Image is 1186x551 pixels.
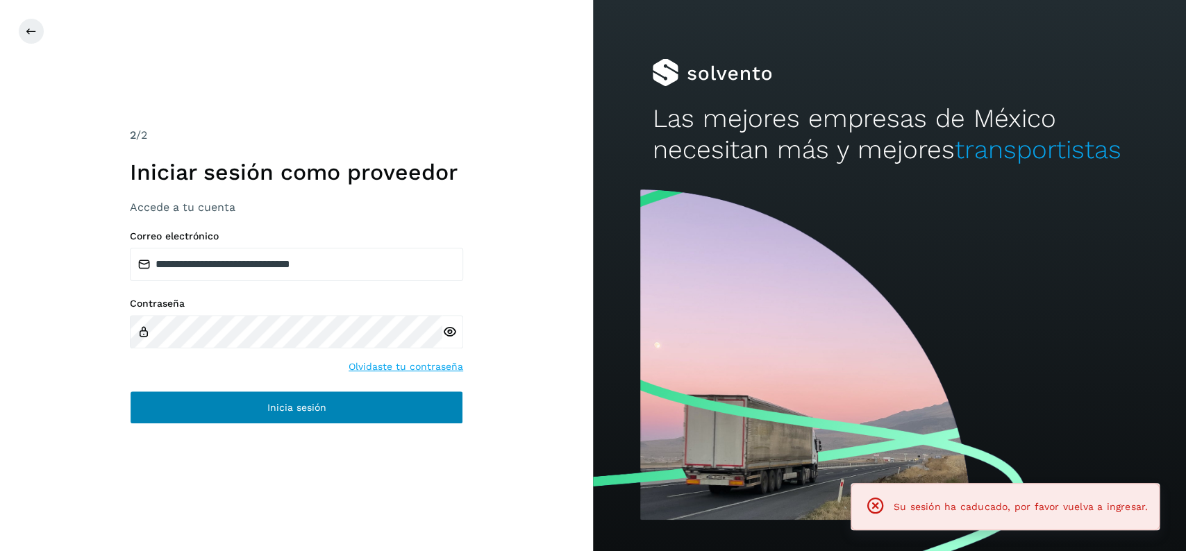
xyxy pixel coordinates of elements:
div: /2 [130,127,463,144]
label: Correo electrónico [130,230,463,242]
h3: Accede a tu cuenta [130,201,463,214]
h2: Las mejores empresas de México necesitan más y mejores [652,103,1126,165]
button: Inicia sesión [130,391,463,424]
span: Inicia sesión [267,402,326,412]
span: 2 [130,128,136,142]
label: Contraseña [130,298,463,310]
span: Su sesión ha caducado, por favor vuelva a ingresar. [894,501,1148,512]
a: Olvidaste tu contraseña [349,359,463,374]
h1: Iniciar sesión como proveedor [130,159,463,185]
span: transportistas [954,135,1121,164]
